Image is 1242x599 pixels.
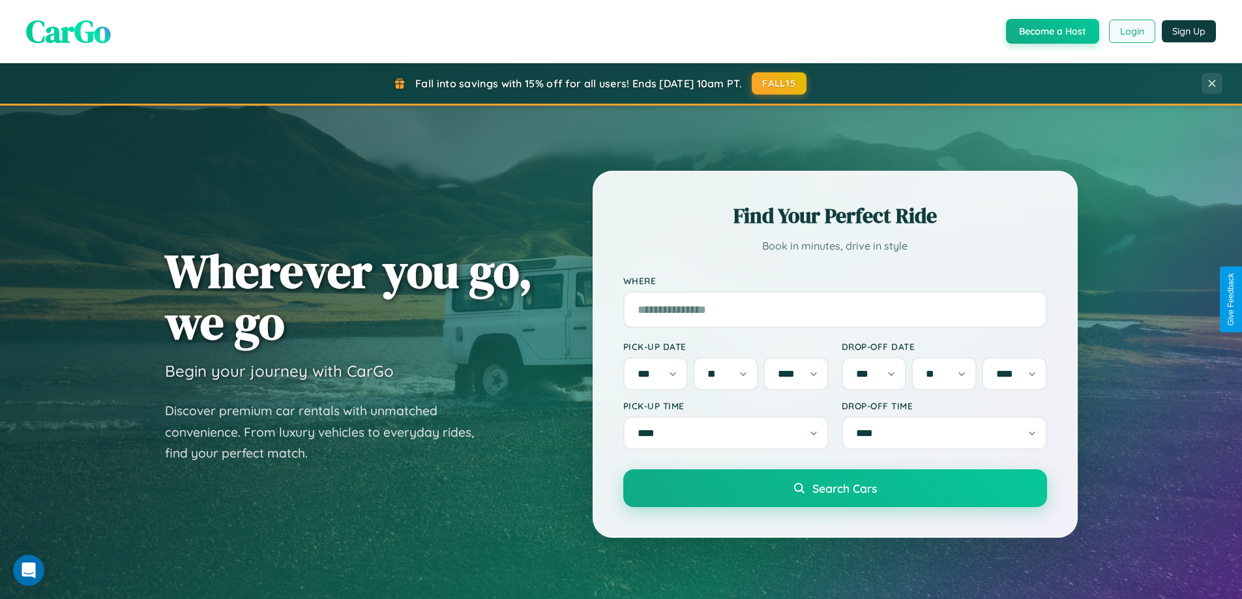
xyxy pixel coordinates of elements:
label: Pick-up Date [623,341,829,352]
h3: Begin your journey with CarGo [165,361,394,381]
h2: Find Your Perfect Ride [623,201,1047,230]
span: CarGo [26,10,111,53]
h1: Wherever you go, we go [165,245,533,348]
label: Drop-off Date [842,341,1047,352]
button: Login [1109,20,1155,43]
iframe: Intercom live chat [13,555,44,586]
button: Become a Host [1006,19,1099,44]
label: Pick-up Time [623,400,829,411]
label: Where [623,275,1047,286]
button: Sign Up [1162,20,1216,42]
div: Give Feedback [1226,273,1235,326]
p: Book in minutes, drive in style [623,237,1047,256]
span: Fall into savings with 15% off for all users! Ends [DATE] 10am PT. [415,77,742,90]
button: Search Cars [623,469,1047,507]
label: Drop-off Time [842,400,1047,411]
span: Search Cars [812,481,877,495]
p: Discover premium car rentals with unmatched convenience. From luxury vehicles to everyday rides, ... [165,400,491,464]
button: FALL15 [752,72,806,95]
